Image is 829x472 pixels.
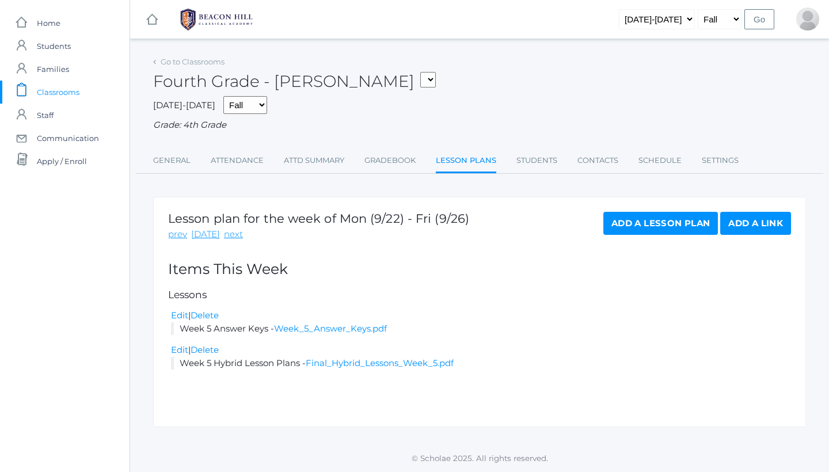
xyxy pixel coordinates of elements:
[37,12,60,35] span: Home
[171,344,791,357] div: |
[436,149,496,174] a: Lesson Plans
[284,149,344,172] a: Attd Summary
[796,7,819,31] div: Lydia Chaffin
[224,228,243,241] a: next
[37,104,54,127] span: Staff
[153,149,191,172] a: General
[191,228,220,241] a: [DATE]
[744,9,774,29] input: Go
[720,212,791,235] a: Add a Link
[306,357,454,368] a: Final_Hybrid_Lessons_Week_5.pdf
[577,149,618,172] a: Contacts
[171,310,188,321] a: Edit
[702,149,739,172] a: Settings
[153,100,215,111] span: [DATE]-[DATE]
[168,228,187,241] a: prev
[173,5,260,34] img: 1_BHCALogos-05.png
[168,261,791,277] h2: Items This Week
[638,149,682,172] a: Schedule
[274,323,387,334] a: Week_5_Answer_Keys.pdf
[37,58,69,81] span: Families
[191,310,219,321] a: Delete
[171,309,791,322] div: |
[603,212,718,235] a: Add a Lesson Plan
[161,57,225,66] a: Go to Classrooms
[37,35,71,58] span: Students
[191,344,219,355] a: Delete
[168,290,791,300] h5: Lessons
[37,150,87,173] span: Apply / Enroll
[171,344,188,355] a: Edit
[516,149,557,172] a: Students
[153,119,806,132] div: Grade: 4th Grade
[364,149,416,172] a: Gradebook
[37,127,99,150] span: Communication
[37,81,79,104] span: Classrooms
[168,212,469,225] h1: Lesson plan for the week of Mon (9/22) - Fri (9/26)
[171,322,791,336] li: Week 5 Answer Keys -
[211,149,264,172] a: Attendance
[171,357,791,370] li: Week 5 Hybrid Lesson Plans -
[153,73,436,90] h2: Fourth Grade - [PERSON_NAME]
[130,452,829,464] p: © Scholae 2025. All rights reserved.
